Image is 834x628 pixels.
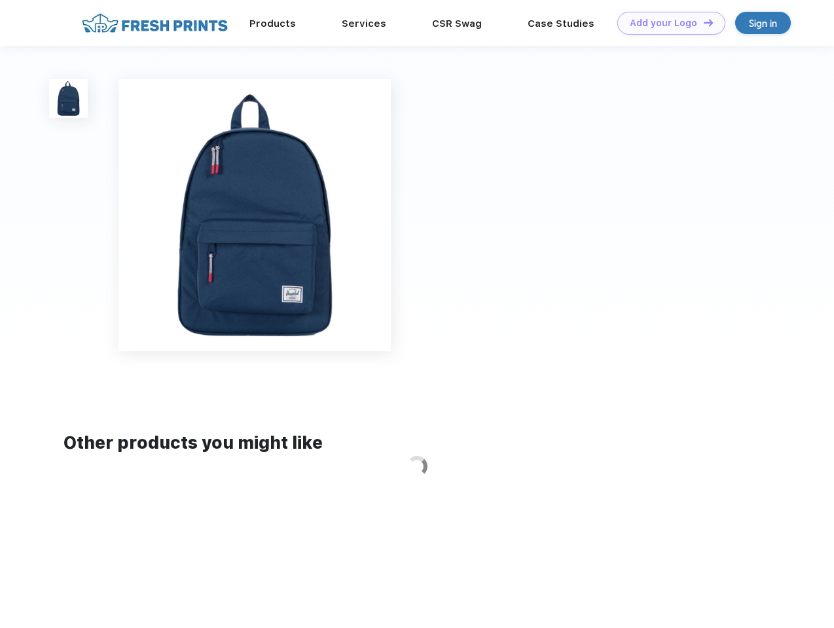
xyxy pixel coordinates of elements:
[249,18,296,29] a: Products
[49,79,88,118] img: func=resize&h=100
[749,16,777,31] div: Sign in
[735,12,791,34] a: Sign in
[118,79,391,351] img: func=resize&h=640
[63,430,770,456] div: Other products you might like
[704,19,713,26] img: DT
[78,12,232,35] img: fo%20logo%202.webp
[630,18,697,29] div: Add your Logo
